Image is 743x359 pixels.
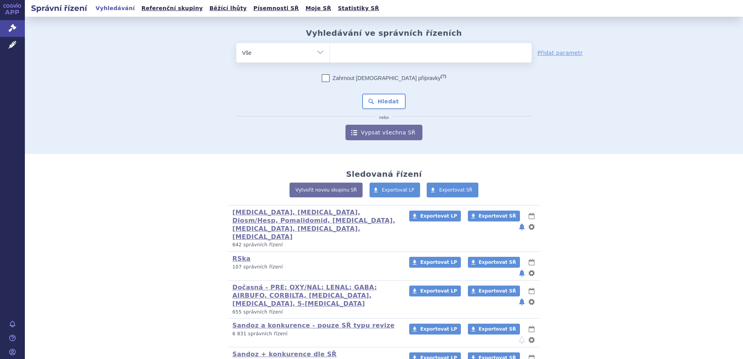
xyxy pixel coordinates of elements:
span: Exportovat SŘ [479,288,516,294]
a: Referenční skupiny [139,3,205,14]
button: notifikace [518,268,526,278]
button: lhůty [528,258,535,267]
button: nastavení [528,268,535,278]
p: 655 správních řízení [232,309,399,315]
p: 107 správních řízení [232,264,399,270]
p: 6 831 správních řízení [232,331,399,337]
a: Exportovat SŘ [468,257,520,268]
span: Exportovat LP [382,187,415,193]
a: Exportovat SŘ [468,324,520,335]
span: Exportovat LP [420,213,457,219]
a: Exportovat SŘ [468,286,520,296]
i: nebo [375,115,393,120]
span: Exportovat LP [420,326,457,332]
button: lhůty [528,324,535,334]
a: Moje SŘ [303,3,333,14]
a: Vyhledávání [93,3,137,14]
a: Písemnosti SŘ [251,3,301,14]
h2: Vyhledávání ve správních řízeních [306,28,462,38]
span: Exportovat SŘ [439,187,473,193]
a: Exportovat LP [370,183,420,197]
abbr: (?) [441,74,446,79]
a: Exportovat LP [409,324,461,335]
label: Zahrnout [DEMOGRAPHIC_DATA] přípravky [322,74,446,82]
a: Statistiky SŘ [335,3,381,14]
a: RSka [232,255,251,262]
a: Běžící lhůty [207,3,249,14]
a: Vypsat všechna SŘ [345,125,422,140]
span: Exportovat LP [420,260,457,265]
button: lhůty [528,286,535,296]
a: Exportovat LP [409,257,461,268]
button: notifikace [518,297,526,307]
span: Exportovat LP [420,288,457,294]
h2: Správní řízení [25,3,93,14]
button: notifikace [518,222,526,232]
a: Exportovat SŘ [468,211,520,221]
a: [MEDICAL_DATA], [MEDICAL_DATA], Diosm/Hesp, Pomalidomid, [MEDICAL_DATA], [MEDICAL_DATA], [MEDICAL... [232,209,395,240]
a: Exportovat SŘ [427,183,478,197]
span: Exportovat SŘ [479,213,516,219]
a: Dočasná - PRE; OXY/NAL; LENAL; GABA; AIRBUFO, CORBILTA, [MEDICAL_DATA], [MEDICAL_DATA], 5-[MEDICA... [232,284,377,307]
p: 642 správních řízení [232,242,399,248]
button: lhůty [528,211,535,221]
a: Exportovat LP [409,286,461,296]
span: Exportovat SŘ [479,326,516,332]
button: nastavení [528,297,535,307]
a: Vytvořit novou skupinu SŘ [290,183,363,197]
button: notifikace [518,335,526,345]
button: Hledat [362,94,406,109]
a: Sandoz + konkurence dle SŘ [232,350,337,358]
a: Sandoz a konkurence - pouze SŘ typu revize [232,322,394,329]
h2: Sledovaná řízení [346,169,422,179]
a: Exportovat LP [409,211,461,221]
a: Přidat parametr [537,49,583,57]
button: nastavení [528,222,535,232]
span: Exportovat SŘ [479,260,516,265]
button: nastavení [528,335,535,345]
